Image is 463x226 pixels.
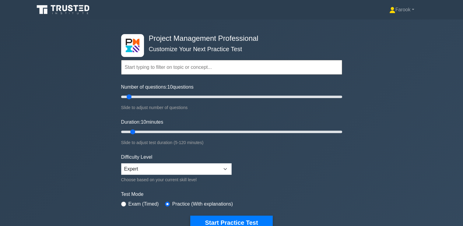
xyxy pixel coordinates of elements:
label: Practice (With explanations) [172,200,233,208]
h4: Project Management Professional [146,34,312,43]
div: Slide to adjust number of questions [121,104,342,111]
div: Choose based on your current skill level [121,176,232,183]
div: Slide to adjust test duration (5-120 minutes) [121,139,342,146]
label: Duration: minutes [121,118,163,126]
a: Farook [375,4,429,16]
label: Difficulty Level [121,154,153,161]
label: Number of questions: questions [121,83,194,91]
span: 10 [167,84,173,90]
span: 10 [141,119,146,125]
label: Test Mode [121,191,342,198]
input: Start typing to filter on topic or concept... [121,60,342,75]
label: Exam (Timed) [128,200,159,208]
